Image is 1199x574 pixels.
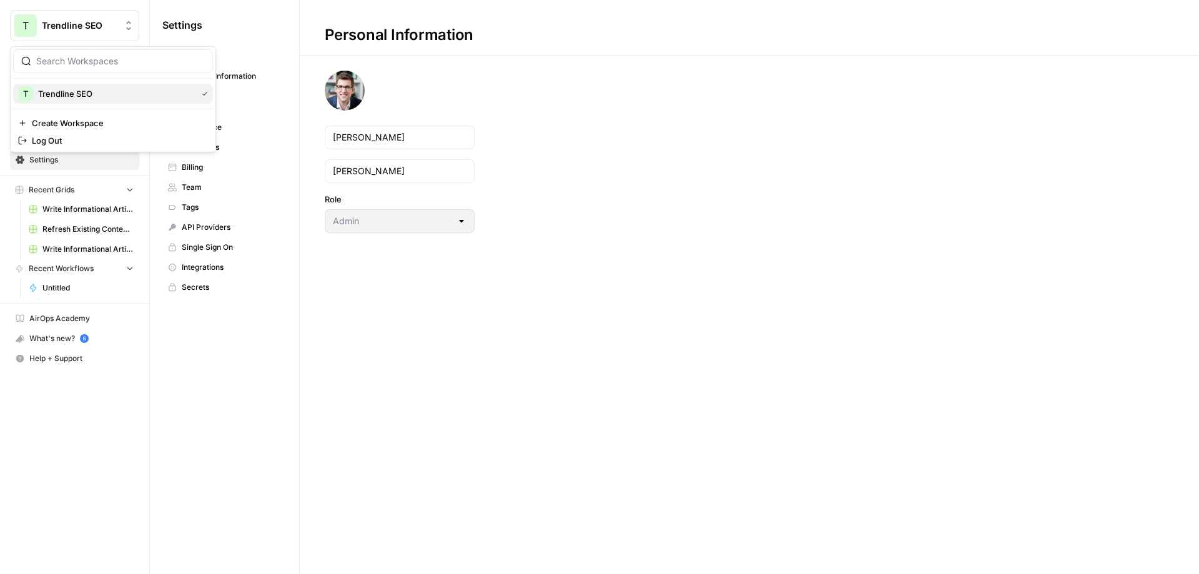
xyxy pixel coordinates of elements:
[42,224,134,235] span: Refresh Existing Content (1)
[162,177,287,197] a: Team
[325,193,475,205] label: Role
[23,239,139,259] a: Write Informational Article
[10,309,139,329] a: AirOps Academy
[42,282,134,294] span: Untitled
[42,204,134,215] span: Write Informational Article
[162,157,287,177] a: Billing
[182,182,281,193] span: Team
[182,162,281,173] span: Billing
[300,25,498,45] div: Personal Information
[182,222,281,233] span: API Providers
[162,197,287,217] a: Tags
[80,334,89,343] a: 5
[11,329,139,348] div: What's new?
[29,154,134,166] span: Settings
[162,277,287,297] a: Secrets
[42,244,134,255] span: Write Informational Article
[182,202,281,213] span: Tags
[23,278,139,298] a: Untitled
[10,46,216,152] div: Workspace: Trendline SEO
[10,181,139,199] button: Recent Grids
[32,134,203,147] span: Log Out
[29,263,94,274] span: Recent Workflows
[162,217,287,237] a: API Providers
[38,87,192,100] span: Trendline SEO
[10,10,139,41] button: Workspace: Trendline SEO
[182,242,281,253] span: Single Sign On
[10,259,139,278] button: Recent Workflows
[162,117,287,137] a: Workspace
[162,257,287,277] a: Integrations
[23,219,139,239] a: Refresh Existing Content (1)
[42,19,117,32] span: Trendline SEO
[82,335,86,342] text: 5
[10,150,139,170] a: Settings
[23,199,139,219] a: Write Informational Article
[162,17,202,32] span: Settings
[182,262,281,273] span: Integrations
[36,55,205,67] input: Search Workspaces
[182,142,281,153] span: Databases
[182,282,281,293] span: Secrets
[162,237,287,257] a: Single Sign On
[23,87,28,100] span: T
[29,353,134,364] span: Help + Support
[29,184,74,195] span: Recent Grids
[182,71,281,82] span: Personal Information
[13,132,213,149] a: Log Out
[13,114,213,132] a: Create Workspace
[162,66,287,86] a: Personal Information
[162,137,287,157] a: Databases
[10,349,139,369] button: Help + Support
[10,329,139,349] button: What's new? 5
[22,18,29,33] span: T
[29,313,134,324] span: AirOps Academy
[182,122,281,133] span: Workspace
[32,117,203,129] span: Create Workspace
[325,71,365,111] img: avatar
